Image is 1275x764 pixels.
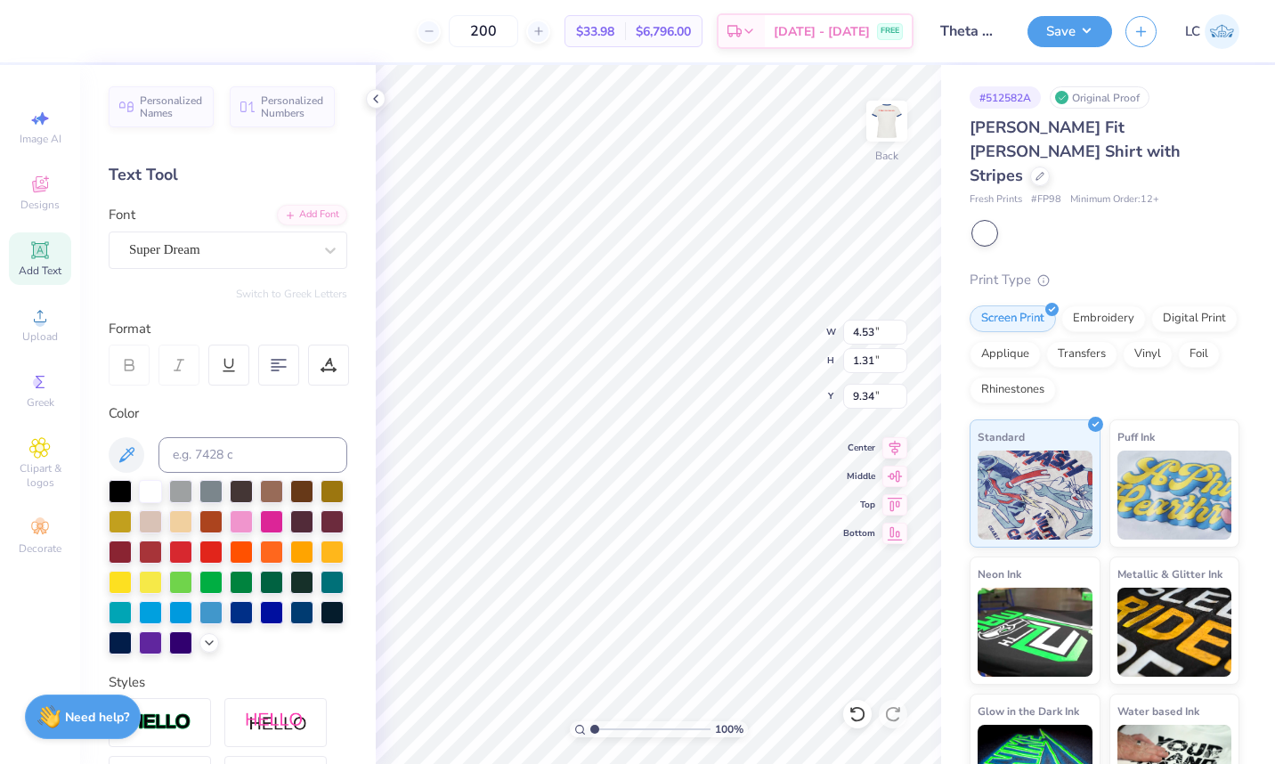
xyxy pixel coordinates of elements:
[22,329,58,344] span: Upload
[1151,305,1238,332] div: Digital Print
[20,132,61,146] span: Image AI
[1178,341,1220,368] div: Foil
[1027,16,1112,47] button: Save
[1050,86,1149,109] div: Original Proof
[1046,341,1117,368] div: Transfers
[140,94,203,119] span: Personalized Names
[843,499,875,511] span: Top
[843,470,875,483] span: Middle
[970,270,1239,290] div: Print Type
[109,672,347,693] div: Styles
[109,205,135,225] label: Font
[1070,192,1159,207] span: Minimum Order: 12 +
[1117,565,1222,583] span: Metallic & Glitter Ink
[715,721,743,737] span: 100 %
[245,711,307,734] img: Shadow
[970,117,1181,186] span: [PERSON_NAME] Fit [PERSON_NAME] Shirt with Stripes
[970,377,1056,403] div: Rhinestones
[927,13,1014,49] input: Untitled Design
[158,437,347,473] input: e.g. 7428 c
[1061,305,1146,332] div: Embroidery
[1117,588,1232,677] img: Metallic & Glitter Ink
[843,527,875,540] span: Bottom
[1117,451,1232,540] img: Puff Ink
[1117,702,1199,720] span: Water based Ink
[261,94,324,119] span: Personalized Numbers
[869,103,905,139] img: Back
[19,264,61,278] span: Add Text
[449,15,518,47] input: – –
[109,403,347,424] div: Color
[109,163,347,187] div: Text Tool
[236,287,347,301] button: Switch to Greek Letters
[277,205,347,225] div: Add Font
[19,541,61,556] span: Decorate
[9,461,71,490] span: Clipart & logos
[970,86,1041,109] div: # 512582A
[20,198,60,212] span: Designs
[978,451,1092,540] img: Standard
[109,319,349,339] div: Format
[970,192,1022,207] span: Fresh Prints
[978,565,1021,583] span: Neon Ink
[1185,14,1239,49] a: LC
[978,588,1092,677] img: Neon Ink
[843,442,875,454] span: Center
[970,341,1041,368] div: Applique
[881,25,899,37] span: FREE
[636,22,691,41] span: $6,796.00
[576,22,614,41] span: $33.98
[978,702,1079,720] span: Glow in the Dark Ink
[970,305,1056,332] div: Screen Print
[774,22,870,41] span: [DATE] - [DATE]
[978,427,1025,446] span: Standard
[1117,427,1155,446] span: Puff Ink
[129,712,191,733] img: Stroke
[27,395,54,410] span: Greek
[875,148,898,164] div: Back
[1185,21,1200,42] span: LC
[1123,341,1173,368] div: Vinyl
[1031,192,1061,207] span: # FP98
[65,709,129,726] strong: Need help?
[1205,14,1239,49] img: Lucy Coughlon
